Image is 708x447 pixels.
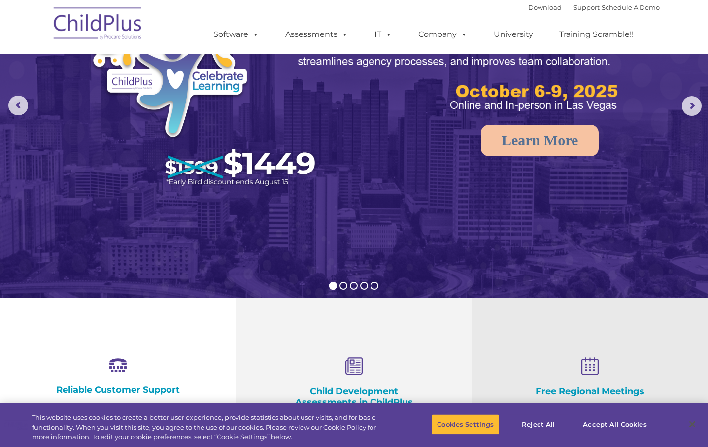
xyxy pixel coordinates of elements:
[528,3,660,11] font: |
[484,25,543,44] a: University
[681,413,703,435] button: Close
[528,3,562,11] a: Download
[602,3,660,11] a: Schedule A Demo
[521,386,659,397] h4: Free Regional Meetings
[408,25,477,44] a: Company
[432,414,499,435] button: Cookies Settings
[507,414,569,435] button: Reject All
[549,25,643,44] a: Training Scramble!!
[137,65,167,72] span: Last name
[285,386,423,408] h4: Child Development Assessments in ChildPlus
[203,25,269,44] a: Software
[49,0,147,50] img: ChildPlus by Procare Solutions
[137,105,179,113] span: Phone number
[49,384,187,395] h4: Reliable Customer Support
[32,413,389,442] div: This website uses cookies to create a better user experience, provide statistics about user visit...
[577,414,652,435] button: Accept All Cookies
[365,25,402,44] a: IT
[481,125,599,156] a: Learn More
[275,25,358,44] a: Assessments
[573,3,600,11] a: Support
